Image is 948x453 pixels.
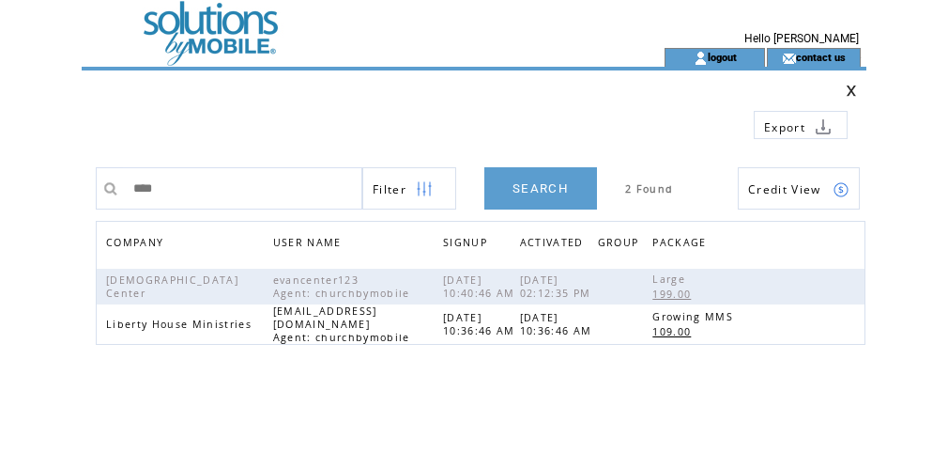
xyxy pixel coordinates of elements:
a: PACKAGE [652,231,715,258]
a: SIGNUP [443,236,492,247]
a: Filter [362,167,456,210]
span: Show filters [373,181,406,197]
a: 109.00 [652,323,700,339]
span: GROUP [598,231,644,258]
span: 109.00 [652,325,696,338]
img: account_icon.gif [694,51,708,66]
span: ACTIVATED [520,231,589,258]
span: 2 Found [625,182,673,195]
span: Hello [PERSON_NAME] [744,32,859,45]
span: [DATE] 10:40:46 AM [443,273,520,300]
a: COMPANY [106,236,168,247]
span: evancenter123 Agent: churchbymobile [273,273,415,300]
span: Show Credits View [748,181,821,197]
a: Credit View [738,167,860,210]
span: 199.00 [652,288,696,301]
span: [DATE] 02:12:35 PM [520,273,596,300]
span: Growing MMS [652,310,738,323]
a: SEARCH [484,167,597,210]
span: PACKAGE [652,231,711,258]
span: Export to csv file [764,119,805,135]
span: [DATE] 10:36:46 AM [520,311,597,337]
a: contact us [796,51,846,63]
a: GROUP [598,231,649,258]
img: contact_us_icon.gif [782,51,796,66]
a: USER NAME [273,236,346,247]
img: download.png [815,118,832,135]
img: credits.png [833,181,849,198]
a: ACTIVATED [520,231,593,258]
span: [DATE] 10:36:46 AM [443,311,520,337]
img: filters.png [416,168,433,211]
span: [DEMOGRAPHIC_DATA] Center [106,273,238,300]
span: Liberty House Ministries [106,318,256,331]
a: logout [708,51,737,63]
a: 199.00 [652,286,700,302]
span: SIGNUP [443,231,492,258]
span: USER NAME [273,231,346,258]
a: Export [754,111,848,139]
span: Large [652,273,690,286]
span: [EMAIL_ADDRESS][DOMAIN_NAME] Agent: churchbymobile [273,305,415,344]
span: COMPANY [106,231,168,258]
